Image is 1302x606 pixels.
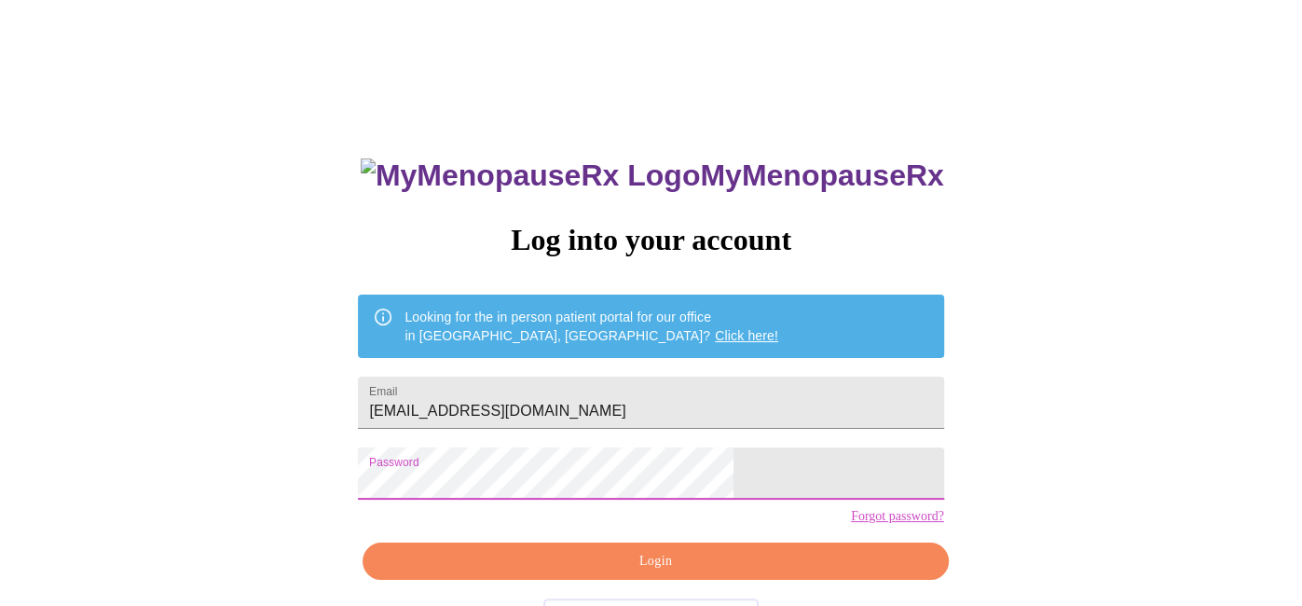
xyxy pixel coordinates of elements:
[361,158,944,193] h3: MyMenopauseRx
[851,509,944,524] a: Forgot password?
[363,543,948,581] button: Login
[358,223,943,257] h3: Log into your account
[384,550,926,573] span: Login
[361,158,700,193] img: MyMenopauseRx Logo
[715,328,778,343] a: Click here!
[404,300,778,352] div: Looking for the in person patient portal for our office in [GEOGRAPHIC_DATA], [GEOGRAPHIC_DATA]?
